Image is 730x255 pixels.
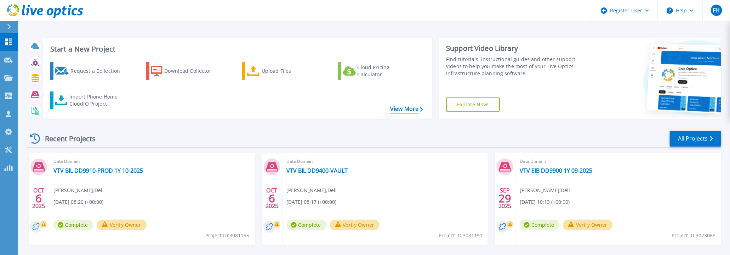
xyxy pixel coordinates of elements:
span: Data Domain [53,158,251,165]
div: Upload Files [262,64,318,78]
a: VTV BIL DD9910-PROD 1Y 10-2025 [53,167,143,174]
div: Request a Collection [70,64,127,78]
span: Project ID: 3081191 [439,232,483,239]
a: VTV EIB DD9900 1Y 09-2025 [520,167,592,174]
span: Data Domain [520,158,717,165]
a: All Projects [670,131,721,147]
button: Verify Owner [97,220,147,230]
a: Upload Files [242,62,321,80]
button: Verify Owner [563,220,613,230]
span: 6 [35,195,42,201]
button: Verify Owner [330,220,380,230]
div: Recent Projects [27,130,105,147]
div: OCT 2025 [265,185,279,211]
a: Request a Collection [50,62,129,80]
span: Complete [53,220,93,230]
span: Project ID: 3073068 [672,232,716,239]
a: View More [390,106,423,112]
a: Explore Now! [446,97,500,112]
span: [PERSON_NAME] , Dell [53,186,104,194]
span: Complete [287,220,326,230]
div: Import Phone Home CloudIQ Project [69,93,125,107]
span: Project ID: 3081195 [206,232,250,239]
span: 6 [269,195,275,201]
div: SEP 2025 [498,185,512,211]
span: [DATE] 08:17 (+00:00) [287,198,337,206]
div: Cloud Pricing Calculator [358,64,414,78]
a: Download Collector [146,62,225,80]
span: Complete [520,220,559,230]
span: 29 [499,195,512,201]
span: [PERSON_NAME] , Dell [520,186,570,194]
div: Support Video Library [446,44,591,53]
a: Cloud Pricing Calculator [338,62,417,80]
a: VTV BIL DD9400-VAULT [287,167,348,174]
span: FH [713,7,720,13]
span: [DATE] 10:13 (+00:00) [520,198,570,206]
span: Data Domain [287,158,484,165]
div: OCT 2025 [32,185,45,211]
span: [PERSON_NAME] , Dell [287,186,337,194]
span: [DATE] 08:20 (+00:00) [53,198,103,206]
h3: Start a New Project [50,45,423,53]
div: Download Collector [164,64,221,78]
div: Find tutorials, instructional guides and other support videos to help you make the most of your L... [446,56,591,77]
